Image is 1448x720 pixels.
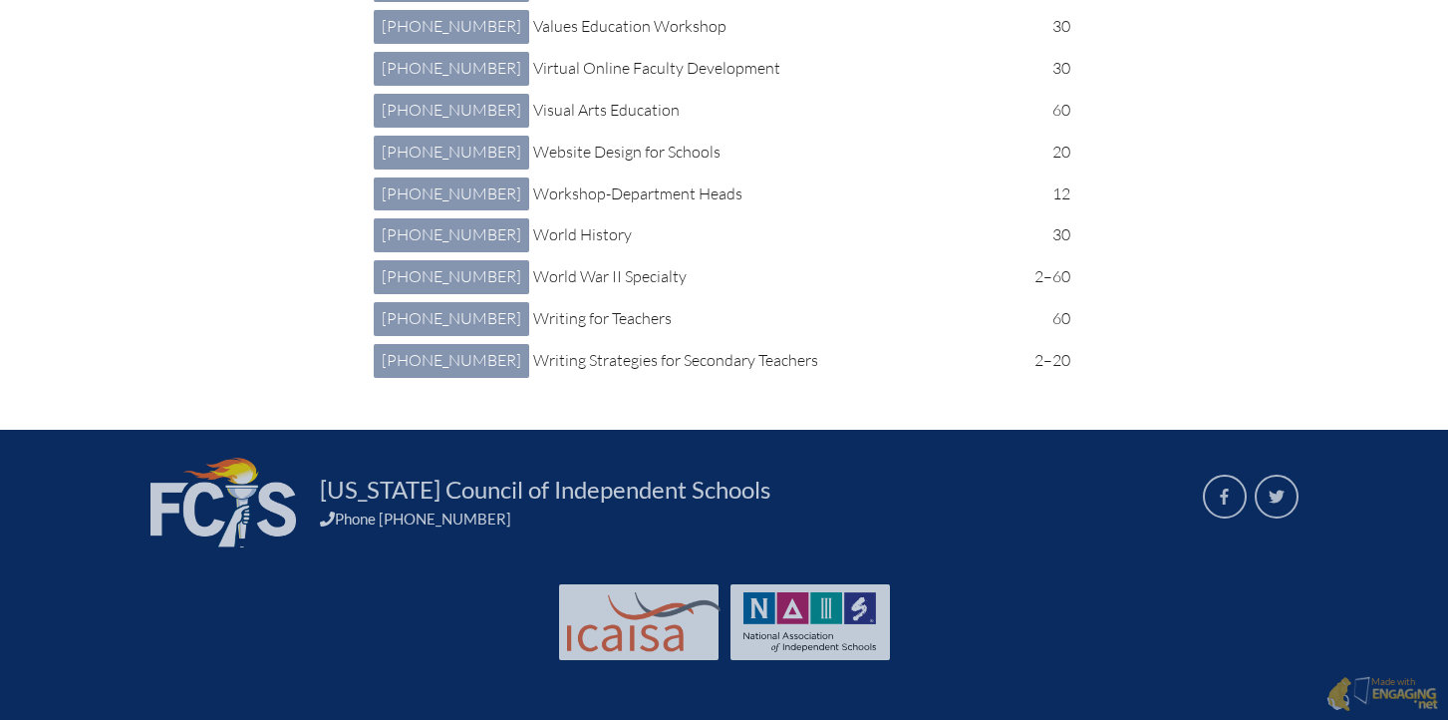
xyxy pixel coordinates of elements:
[374,302,529,336] a: [PHONE_NUMBER]
[1371,687,1438,711] img: Engaging - Bring it online
[533,56,1013,82] p: Virtual Online Faculty Development
[533,140,1013,166] p: Website Design for Schools
[1028,140,1070,166] p: 20
[1028,222,1070,248] p: 30
[374,136,529,170] a: [PHONE_NUMBER]
[1028,348,1070,374] p: 2–20
[374,218,529,252] a: [PHONE_NUMBER]
[1028,181,1070,207] p: 12
[533,14,1013,40] p: Values Education Workshop
[1028,98,1070,124] p: 60
[374,52,529,86] a: [PHONE_NUMBER]
[374,260,529,294] a: [PHONE_NUMBER]
[533,348,1013,374] p: Writing Strategies for Secondary Teachers
[1028,56,1070,82] p: 30
[1028,264,1070,290] p: 2–60
[1028,14,1070,40] p: 30
[1371,676,1438,713] p: Made with
[533,181,1013,207] p: Workshop-Department Heads
[1326,676,1351,712] img: Engaging - Bring it online
[1318,672,1446,718] a: Made with
[533,98,1013,124] p: Visual Arts Education
[320,510,1179,528] div: Phone [PHONE_NUMBER]
[1353,676,1374,705] img: Engaging - Bring it online
[150,458,296,547] img: FCIS_logo_white
[743,592,877,652] img: NAIS Logo
[1028,306,1070,332] p: 60
[533,264,1013,290] p: World War II Specialty
[374,178,529,211] a: [PHONE_NUMBER]
[533,222,1013,248] p: World History
[533,306,1013,332] p: Writing for Teachers
[312,474,778,506] a: [US_STATE] Council of Independent Schools
[374,94,529,128] a: [PHONE_NUMBER]
[374,10,529,44] a: [PHONE_NUMBER]
[567,592,721,652] img: Int'l Council Advancing Independent School Accreditation logo
[374,344,529,378] a: [PHONE_NUMBER]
